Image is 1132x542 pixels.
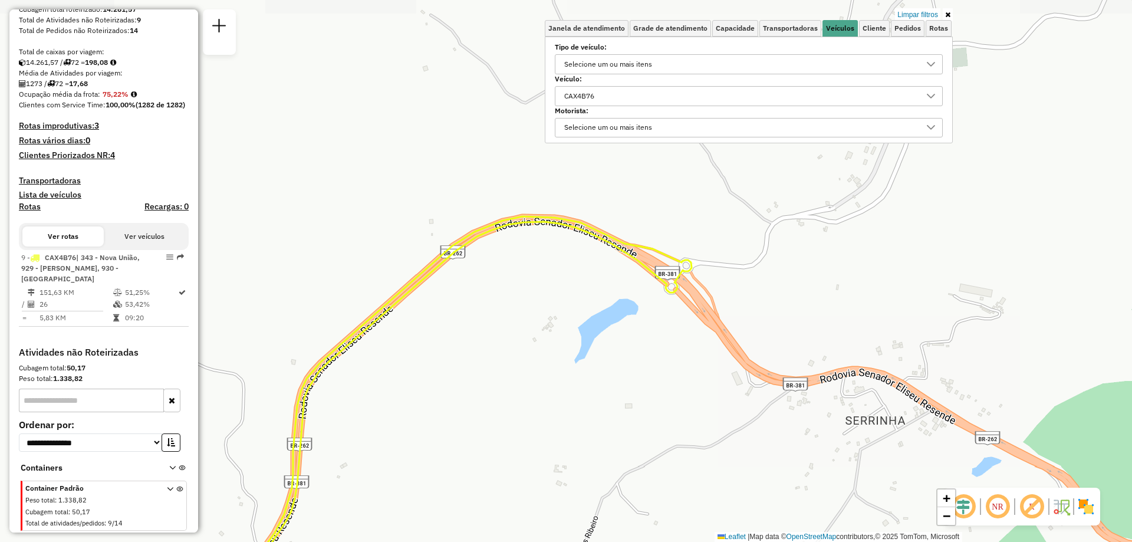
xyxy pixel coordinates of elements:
[53,374,83,383] strong: 1.338,82
[28,289,35,296] i: Distância Total
[19,363,189,373] div: Cubagem total:
[1018,492,1046,521] span: Exibir rótulo
[555,106,943,116] label: Motorista:
[1052,497,1071,516] img: Fluxo de ruas
[19,100,106,109] span: Clientes com Service Time:
[104,226,185,247] button: Ver veículos
[208,14,231,41] a: Nova sessão e pesquisa
[25,496,55,504] span: Peso total
[25,519,104,527] span: Total de atividades/pedidos
[826,25,854,32] span: Veículos
[113,289,122,296] i: % de utilização do peso
[943,8,953,21] a: Ocultar filtros
[718,533,746,541] a: Leaflet
[131,91,137,98] em: Média calculada utilizando a maior ocupação (%Peso ou %Cubagem) de cada rota da sessão. Rotas cro...
[19,68,189,78] div: Média de Atividades por viagem:
[19,136,189,146] h4: Rotas vários dias:
[21,253,140,283] span: | 343 - Nova União, 929 - [PERSON_NAME], 930 - [GEOGRAPHIC_DATA]
[47,80,55,87] i: Total de rotas
[103,5,136,14] strong: 14.261,57
[21,253,140,283] span: 9 -
[19,47,189,57] div: Total de caixas por viagem:
[19,202,41,212] a: Rotas
[21,462,154,474] span: Containers
[983,492,1012,521] span: Ocultar NR
[106,100,136,109] strong: 100,00%
[19,373,189,384] div: Peso total:
[55,496,57,504] span: :
[19,150,189,160] h4: Clientes Priorizados NR:
[94,120,99,131] strong: 3
[19,176,189,186] h4: Transportadoras
[110,150,115,160] strong: 4
[19,57,189,68] div: 14.261,57 / 72 =
[937,490,955,507] a: Zoom in
[144,202,189,212] h4: Recargas: 0
[22,226,104,247] button: Ver rotas
[39,298,113,310] td: 26
[166,254,173,261] em: Opções
[19,347,189,358] h4: Atividades não Roteirizadas
[19,59,26,66] i: Cubagem total roteirizado
[137,15,141,24] strong: 9
[39,312,113,324] td: 5,83 KM
[19,418,189,432] label: Ordenar por:
[715,532,962,542] div: Map data © contributors,© 2025 TomTom, Microsoft
[68,508,70,516] span: :
[560,55,656,74] div: Selecione um ou mais itens
[937,507,955,525] a: Zoom out
[929,25,948,32] span: Rotas
[28,301,35,308] i: Total de Atividades
[113,301,122,308] i: % de utilização da cubagem
[748,533,749,541] span: |
[39,287,113,298] td: 151,63 KM
[67,363,85,372] strong: 50,17
[21,312,27,324] td: =
[633,25,707,32] span: Grade de atendimento
[548,25,625,32] span: Janela de atendimento
[179,289,186,296] i: Rota otimizada
[85,58,108,67] strong: 198,08
[162,433,180,452] button: Ordem crescente
[124,312,177,324] td: 09:20
[19,90,100,98] span: Ocupação média da frota:
[19,15,189,25] div: Total de Atividades não Roteirizadas:
[21,298,27,310] td: /
[25,483,153,494] span: Container Padrão
[763,25,818,32] span: Transportadoras
[58,496,87,504] span: 1.338,82
[555,74,943,84] label: Veículo:
[19,25,189,36] div: Total de Pedidos não Roteirizados:
[19,78,189,89] div: 1273 / 72 =
[130,26,138,35] strong: 14
[555,42,943,52] label: Tipo de veículo:
[124,287,177,298] td: 51,25%
[787,533,837,541] a: OpenStreetMap
[19,4,189,15] div: Cubagem total roteirizado:
[45,253,76,262] span: CAX4B76
[104,519,106,527] span: :
[894,25,921,32] span: Pedidos
[85,135,90,146] strong: 0
[895,8,940,21] a: Limpar filtros
[177,254,184,261] em: Rota exportada
[19,80,26,87] i: Total de Atividades
[943,491,950,505] span: +
[25,508,68,516] span: Cubagem total
[136,100,185,109] strong: (1282 de 1282)
[113,314,119,321] i: Tempo total em rota
[560,119,656,137] div: Selecione um ou mais itens
[103,90,129,98] strong: 75,22%
[108,519,123,527] span: 9/14
[19,121,189,131] h4: Rotas improdutivas:
[63,59,71,66] i: Total de rotas
[716,25,755,32] span: Capacidade
[110,59,116,66] i: Meta Caixas/viagem: 196,56 Diferença: 1,52
[863,25,886,32] span: Cliente
[69,79,88,88] strong: 17,68
[943,508,950,523] span: −
[1077,497,1095,516] img: Exibir/Ocultar setores
[72,508,90,516] span: 50,17
[19,190,189,200] h4: Lista de veículos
